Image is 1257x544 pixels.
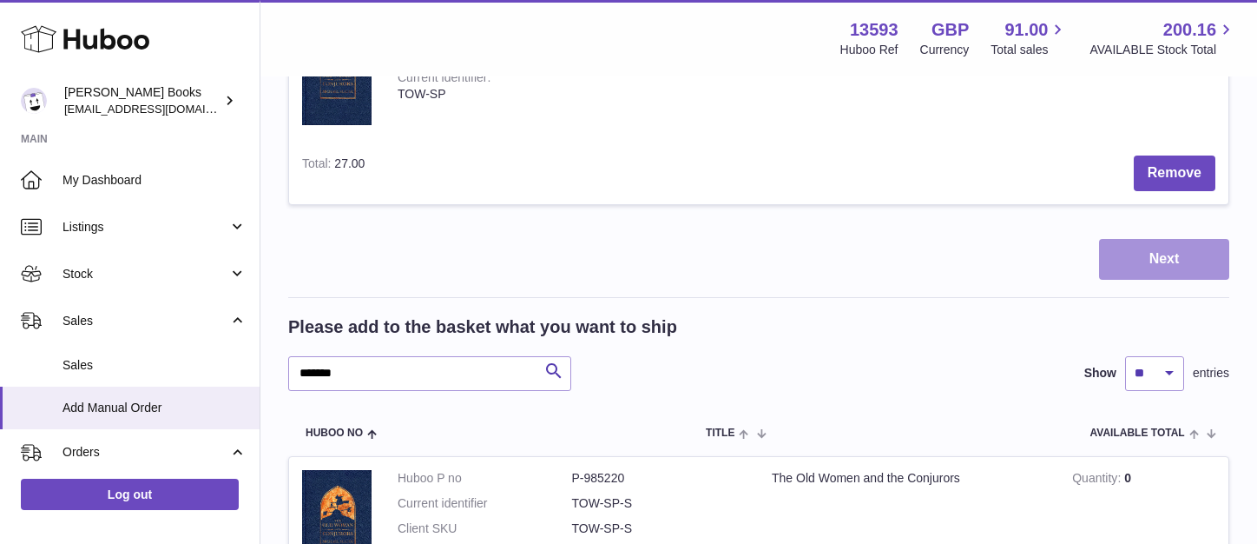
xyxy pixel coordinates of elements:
div: Huboo Ref [840,42,898,58]
span: My Dashboard [63,172,247,189]
label: Total [302,156,334,175]
a: 91.00 Total sales [990,18,1068,58]
span: [EMAIL_ADDRESS][DOMAIN_NAME] [64,102,255,116]
span: Listings [63,219,228,236]
span: 91.00 [1004,18,1048,42]
span: 27.00 [334,156,365,170]
a: 200.16 AVAILABLE Stock Total [1089,18,1236,58]
span: Title [706,428,734,439]
strong: 13593 [850,18,898,42]
span: Sales [63,313,228,329]
span: Total sales [990,42,1068,58]
button: Next [1099,239,1229,280]
strong: GBP [931,18,969,42]
span: Stock [63,266,228,282]
div: TOW-SP [398,86,490,103]
div: [PERSON_NAME] Books [64,84,220,117]
dt: Current identifier [398,495,572,512]
dd: P-985220 [572,470,747,487]
dt: Huboo P no [398,470,572,487]
span: Sales [63,357,247,374]
strong: Quantity [1072,471,1124,489]
span: AVAILABLE Stock Total [1089,42,1236,58]
span: Orders [63,444,228,461]
button: Remove [1134,156,1215,191]
span: Huboo no [306,428,363,439]
label: Show [1084,365,1116,381]
dt: Client SKU [398,521,572,537]
div: Current identifier [398,70,490,89]
span: Add Manual Order [63,400,247,416]
h2: Please add to the basket what you want to ship [288,315,677,339]
div: Currency [920,42,970,58]
dd: TOW-SP-S [572,521,747,537]
dd: TOW-SP-S [572,495,747,512]
span: AVAILABLE Total [1090,428,1185,439]
span: 200.16 [1163,18,1216,42]
a: Log out [21,479,239,510]
span: entries [1193,365,1229,381]
img: info@troybooks.co.uk [21,88,47,114]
